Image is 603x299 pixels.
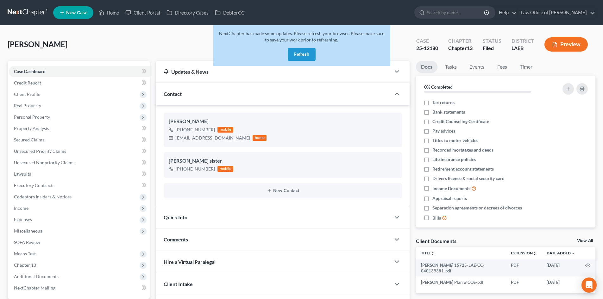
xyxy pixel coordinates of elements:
[217,127,233,133] div: mobile
[432,128,455,134] span: Pay advices
[432,215,441,221] span: Bills
[483,37,501,45] div: Status
[9,146,150,157] a: Unsecured Priority Claims
[14,160,74,165] span: Unsecured Nonpriority Claims
[432,137,478,144] span: Titles to motor vehicles
[164,91,182,97] span: Contact
[14,285,55,290] span: NextChapter Mailing
[217,166,233,172] div: mobile
[432,175,505,182] span: Drivers license & social security card
[424,84,453,90] strong: 0% Completed
[421,251,435,255] a: Titleunfold_more
[14,274,59,279] span: Additional Documents
[8,40,67,49] span: [PERSON_NAME]
[14,103,41,108] span: Real Property
[14,205,28,211] span: Income
[416,61,437,73] a: Docs
[9,157,150,168] a: Unsecured Nonpriority Claims
[416,45,438,52] div: 25-12180
[288,48,316,61] button: Refresh
[9,134,150,146] a: Secured Claims
[544,37,588,52] button: Preview
[483,45,501,52] div: Filed
[14,80,41,85] span: Credit Report
[571,252,575,255] i: expand_more
[164,214,187,220] span: Quick Info
[515,61,537,73] a: Timer
[14,194,72,199] span: Codebtors Insiders & Notices
[14,251,36,256] span: Means Test
[581,277,597,293] div: Open Intercom Messenger
[432,99,455,106] span: Tax returns
[416,259,506,277] td: [PERSON_NAME] 15725-LAE-CC-040139381-pdf
[14,262,36,268] span: Chapter 13
[9,282,150,294] a: NextChapter Mailing
[416,277,506,288] td: [PERSON_NAME] Plan w COS-pdf
[432,205,522,211] span: Separation agreements or decrees of divorces
[506,277,542,288] td: PDF
[219,31,384,42] span: NextChapter has made some updates. Please refresh your browser. Please make sure to save your wor...
[176,135,250,141] div: [EMAIL_ADDRESS][DOMAIN_NAME]
[432,156,476,163] span: Life insurance policies
[506,259,542,277] td: PDF
[512,37,534,45] div: District
[467,45,473,51] span: 13
[464,61,489,73] a: Events
[95,7,122,18] a: Home
[14,69,46,74] span: Case Dashboard
[9,77,150,89] a: Credit Report
[66,10,87,15] span: New Case
[512,45,534,52] div: LAEB
[14,171,31,177] span: Lawsuits
[416,37,438,45] div: Case
[432,185,470,192] span: Income Documents
[432,109,465,115] span: Bank statements
[169,118,397,125] div: [PERSON_NAME]
[533,252,537,255] i: unfold_more
[542,259,580,277] td: [DATE]
[9,168,150,180] a: Lawsuits
[492,61,512,73] a: Fees
[212,7,248,18] a: DebtorCC
[14,137,44,142] span: Secured Claims
[427,7,485,18] input: Search by name...
[547,251,575,255] a: Date Added expand_more
[164,281,193,287] span: Client Intake
[9,180,150,191] a: Executory Contracts
[164,236,188,242] span: Comments
[577,239,593,243] a: View All
[416,238,456,244] div: Client Documents
[14,148,66,154] span: Unsecured Priority Claims
[432,195,467,202] span: Appraisal reports
[440,61,462,73] a: Tasks
[176,166,215,172] div: [PHONE_NUMBER]
[432,166,494,172] span: Retirement account statements
[496,7,517,18] a: Help
[9,66,150,77] a: Case Dashboard
[542,277,580,288] td: [DATE]
[14,183,54,188] span: Executory Contracts
[518,7,595,18] a: Law Office of [PERSON_NAME]
[163,7,212,18] a: Directory Cases
[9,123,150,134] a: Property Analysis
[14,217,32,222] span: Expenses
[9,237,150,248] a: SOFA Review
[511,251,537,255] a: Extensionunfold_more
[432,118,489,125] span: Credit Counseling Certificate
[432,147,493,153] span: Recorded mortgages and deeds
[14,126,49,131] span: Property Analysis
[14,228,42,234] span: Miscellaneous
[431,252,435,255] i: unfold_more
[253,135,267,141] div: home
[169,188,397,193] button: New Contact
[176,127,215,133] div: [PHONE_NUMBER]
[169,157,397,165] div: [PERSON_NAME] sister
[14,91,40,97] span: Client Profile
[164,259,216,265] span: Hire a Virtual Paralegal
[448,45,473,52] div: Chapter
[14,240,40,245] span: SOFA Review
[14,114,50,120] span: Personal Property
[122,7,163,18] a: Client Portal
[164,68,383,75] div: Updates & News
[448,37,473,45] div: Chapter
